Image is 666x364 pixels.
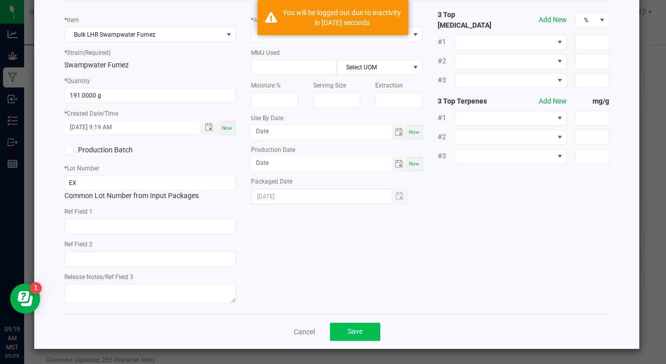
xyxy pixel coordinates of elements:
label: Ref Field 2 [64,240,93,249]
span: Toggle calendar [392,157,406,171]
span: NO DATA FOUND [455,54,567,69]
label: Ref Field 1 [64,207,93,216]
strong: 3 Top Terpenes [438,96,506,107]
strong: 3 Top [MEDICAL_DATA] [438,10,506,31]
span: NO DATA FOUND [455,35,567,50]
label: Quantity [67,76,90,85]
input: Date [251,125,392,138]
label: Production Date [251,145,295,154]
span: Select UOM [338,60,410,74]
span: NO DATA FOUND [455,73,567,88]
span: Toggle calendar [392,125,406,139]
label: Serving Size [313,81,346,90]
span: #3 [438,75,455,85]
span: Now [409,129,420,135]
span: Now [409,161,420,166]
label: Lot Number [67,164,99,173]
label: Item [67,16,79,25]
span: #1 [438,37,455,47]
button: Add New [539,96,567,107]
label: Strain [67,48,111,57]
span: #2 [438,56,455,66]
span: (Required) [83,49,111,56]
div: You will be logged out due to inactivity in 1437 seconds [283,8,401,28]
input: Date [251,157,392,169]
label: MMJ Used [251,48,280,57]
button: Save [330,323,380,341]
strong: mg/g [575,96,609,107]
span: Bulk LHR Swampwater Fumez [65,28,223,42]
iframe: Resource center unread badge [30,282,42,294]
span: Now [222,125,232,131]
span: Swampwater Fumez [64,61,129,69]
span: #1 [438,113,455,123]
button: Add New [539,15,567,25]
label: Extraction [375,81,403,90]
a: Cancel [294,327,315,337]
span: NO DATA FOUND [455,149,567,164]
span: #2 [438,132,455,142]
label: Packaged Date [251,177,292,186]
iframe: Resource center [10,284,40,314]
span: Toggle popup [200,121,219,134]
label: Moisture % [251,81,281,90]
span: Save [348,327,363,335]
div: Common Lot Number from Input Packages [64,175,236,201]
label: Use By Date [251,114,283,123]
label: Production Batch [64,145,143,155]
label: Release Notes/Ref Field 3 [64,272,133,282]
label: Created Date/Time [67,109,118,118]
span: % [575,13,596,27]
label: Area of New Pkg [254,16,299,25]
span: NO DATA FOUND [455,130,567,145]
span: NO DATA FOUND [455,111,567,126]
input: Created Datetime [65,121,189,134]
span: #3 [438,151,455,161]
